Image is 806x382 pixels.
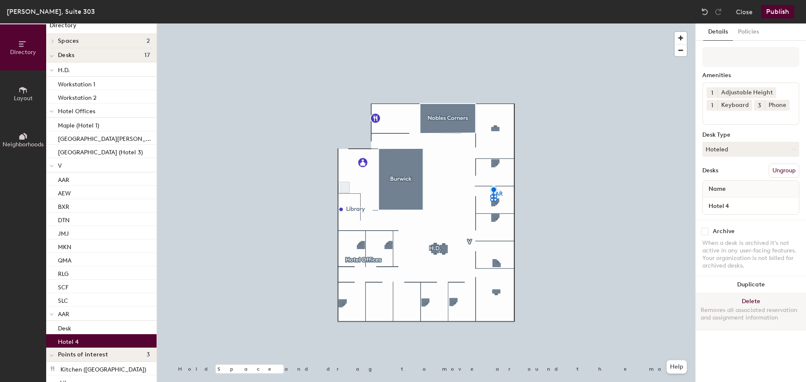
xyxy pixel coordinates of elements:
[711,101,713,110] span: 1
[58,162,62,169] span: V
[667,360,687,374] button: Help
[717,100,752,111] div: Keyboard
[58,281,68,291] p: SCF
[58,241,71,251] p: MKN
[58,214,70,224] p: DTN
[711,88,713,97] span: 1
[147,38,150,44] span: 2
[58,67,70,74] span: H.D.
[701,8,709,16] img: Undo
[717,87,776,98] div: Adjustable Height
[58,38,79,44] span: Spaces
[58,295,68,304] p: SLC
[58,174,69,184] p: AAR
[704,200,797,212] input: Unnamed desk
[58,268,68,278] p: RLG
[58,255,71,264] p: QMA
[58,201,69,210] p: BXR
[147,351,150,358] span: 3
[58,52,74,59] span: Desks
[58,351,108,358] span: Points of interest
[707,87,717,98] button: 1
[58,120,99,129] p: Maple (Hotel 1)
[58,311,69,318] span: AAR
[58,187,71,197] p: AEW
[144,52,150,59] span: 17
[758,101,761,110] span: 3
[58,336,79,346] p: Hotel 4
[702,167,718,174] div: Desks
[703,23,733,41] button: Details
[696,276,806,293] button: Duplicate
[10,49,36,56] span: Directory
[713,228,735,235] div: Archive
[60,364,146,373] p: Kitchen ([GEOGRAPHIC_DATA])
[58,146,143,156] p: [GEOGRAPHIC_DATA] (Hotel 3)
[733,23,764,41] button: Policies
[736,5,753,18] button: Close
[7,6,95,17] div: [PERSON_NAME], Suite 303
[761,5,794,18] button: Publish
[58,133,155,143] p: [GEOGRAPHIC_DATA][PERSON_NAME] (Hotel 2)
[702,142,799,157] button: Hoteled
[14,95,33,102] span: Layout
[707,100,717,111] button: 1
[3,141,44,148] span: Neighborhoods
[704,182,730,197] span: Name
[765,100,790,111] div: Phone
[58,228,69,237] p: JMJ
[58,92,97,101] p: Workstation 2
[58,108,95,115] span: Hotel Offices
[696,293,806,330] button: DeleteRemoves all associated reservation and assignment information
[754,100,765,111] button: 3
[769,164,799,178] button: Ungroup
[702,239,799,270] div: When a desk is archived it's not active in any user-facing features. Your organization is not bil...
[701,307,801,322] div: Removes all associated reservation and assignment information
[702,72,799,79] div: Amenities
[714,8,722,16] img: Redo
[702,132,799,138] div: Desk Type
[58,322,71,332] p: Desk
[46,21,157,34] h1: Directory
[58,78,95,88] p: Workstation 1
